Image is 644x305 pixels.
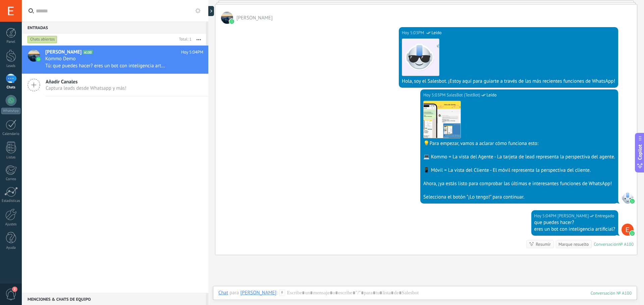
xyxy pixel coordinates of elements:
span: Copilot [637,144,643,160]
div: Entradas [22,21,206,33]
div: Hoy 5:04PM [534,213,558,219]
div: Selecciona el botón "¡Lo tengo!" para continuar. [423,194,615,201]
div: Calendario [1,132,21,136]
div: eres un bot con inteligencia artificial? [534,226,615,233]
span: SalesBot (TestBot) [447,92,480,98]
div: № A100 [619,241,634,247]
img: 375b8e6d-dd13-4c32-a3c1-ad800324c8f5 [424,101,461,138]
span: Edwin Ardila [622,224,634,236]
a: avataricon[PERSON_NAME]A100Hoy 5:04PMKommo DemoTú: que puedes hacer? eres un bot con inteligencia... [22,46,208,74]
span: Kommo Demo [45,56,76,62]
span: : [276,290,277,296]
span: Captura leads desde Whatsapp y más! [46,85,126,91]
span: Hoy 5:04PM [181,49,203,56]
div: Ayuda [1,246,21,250]
span: 2 [12,287,17,292]
div: que puedes hacer? [534,219,615,226]
div: Conversación [594,241,619,247]
img: icon [36,57,41,62]
img: 183.png [402,39,439,76]
div: 💡Para empezar, vamos a aclarar cómo funciona esto: [423,140,615,147]
span: Leído [432,29,442,36]
div: Resumir [536,241,551,247]
span: Añadir Canales [46,79,126,85]
div: Edwin Ardila [240,290,276,296]
span: Leído [487,92,497,98]
span: A100 [83,50,93,54]
div: Ajustes [1,222,21,227]
img: waba.svg [229,19,234,24]
div: Leads [1,64,21,68]
div: Hoy 5:03PM [423,92,447,98]
img: waba.svg [630,231,635,236]
div: Hoy 5:03PM [402,29,425,36]
div: Total: 1 [176,36,192,43]
div: 📱 Móvil = La vista del Cliente - El móvil representa la perspectiva del cliente. [423,167,615,174]
img: waba.svg [630,199,635,204]
button: Más [192,33,206,46]
div: 💻 Kommo = La vista del Agente - La tarjeta de lead representa la perspectiva del agente. [423,154,615,160]
div: Ahora, ¡ya estás listo para comprobar las últimas e interesantes funciones de WhatsApp! [423,180,615,187]
div: Marque resuelto [558,241,589,247]
span: para [229,290,239,296]
span: Entregado [595,213,614,219]
div: Menciones & Chats de equipo [22,293,206,305]
div: Chats abiertos [28,35,57,44]
span: SalesBot [622,192,634,204]
div: Correo [1,177,21,181]
div: 100 [591,290,632,296]
div: Estadísticas [1,199,21,203]
span: Edwin Ardila [221,12,233,24]
div: Mostrar [207,6,214,16]
div: Listas [1,155,21,160]
span: [PERSON_NAME] [45,49,82,56]
div: Hola, soy el Salesbot. ¡Estoy aquí para guiarte a través de las más recientes funciones de WhatsApp! [402,78,615,85]
span: Edwin Ardila (Oficina de Venta) [557,213,589,219]
span: Tú: que puedes hacer? eres un bot con inteligencia artificial? [45,63,166,69]
div: Chats [1,85,21,90]
span: Edwin Ardila [236,15,273,21]
div: WhatsApp [1,108,20,114]
div: Panel [1,40,21,44]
